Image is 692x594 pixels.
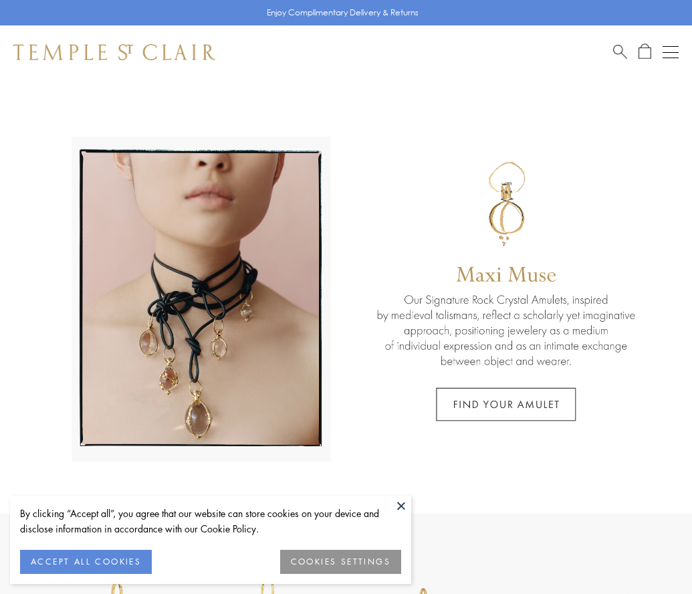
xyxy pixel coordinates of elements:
img: Temple St. Clair [13,44,215,60]
div: By clicking “Accept all”, you agree that our website can store cookies on your device and disclos... [20,506,401,536]
button: COOKIES SETTINGS [280,550,401,574]
button: ACCEPT ALL COOKIES [20,550,152,574]
button: Open navigation [663,44,679,60]
p: Enjoy Complimentary Delivery & Returns [267,6,419,19]
a: Search [613,43,627,60]
a: Open Shopping Bag [639,43,651,60]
